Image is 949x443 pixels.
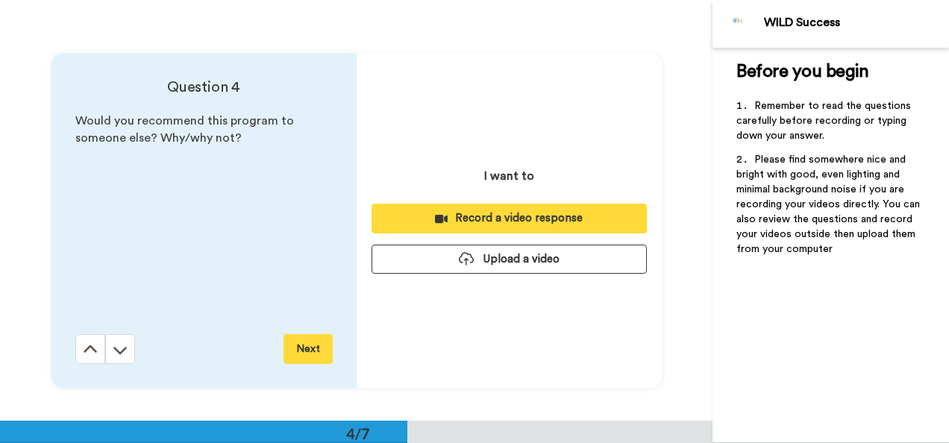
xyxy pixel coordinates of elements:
span: Would you recommend this program to someone else? Why/why not? [75,115,297,144]
p: I want to [484,167,534,185]
div: WILD Success [764,16,948,30]
span: Remember to read the questions carefully before recording or typing down your answer. [736,101,914,141]
img: Profile Image [721,6,757,42]
button: Record a video response [372,204,647,233]
span: Please find somewhere nice and bright with good, even lighting and minimal background noise if yo... [736,154,923,254]
h4: Question 4 [75,77,333,98]
button: Next [284,334,333,364]
div: Record a video response [383,210,635,226]
button: Upload a video [372,245,647,274]
span: Before you begin [736,63,868,81]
